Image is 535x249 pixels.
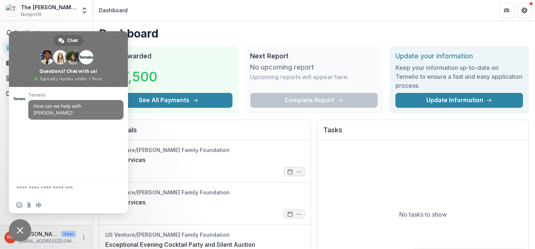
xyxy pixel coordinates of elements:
[99,27,529,40] h1: Dashboard
[395,63,523,90] h3: Keep your information up-to-date on Temelio to ensure a fast and easy application process.
[3,87,90,100] a: Documents
[105,126,305,140] h2: Proposals
[250,52,378,60] h2: Next Report
[105,93,233,108] button: See All Payments
[33,103,81,116] span: How can we help with [PERSON_NAME]?
[323,126,523,140] h2: Tasks
[399,210,447,219] p: No tasks to show
[79,3,90,18] button: Open entity switcher
[61,231,76,237] p: User
[517,3,532,18] button: Get Help
[3,42,90,54] a: Dashboard
[395,93,523,108] a: Update Information
[54,35,83,46] div: Chat
[3,27,90,39] button: Notifications
[19,238,76,245] p: [EMAIL_ADDRESS][DOMAIN_NAME]
[6,4,18,16] img: The Elaine Clark Center
[15,30,87,36] span: Notifications
[250,72,349,81] p: Upcoming reports will appear here.
[28,93,124,98] span: Temelio
[68,35,78,46] span: Chat
[3,57,90,69] a: Tasks
[105,240,255,249] a: Exceptional Evening Cocktail Party and Silent Auction
[21,11,42,18] span: Nonprofit
[499,3,514,18] button: Partners
[79,233,88,242] button: More
[105,155,145,164] a: Core Services
[250,63,314,71] h3: No upcoming report
[99,6,128,14] div: Dashboard
[36,202,42,208] span: Audio message
[16,202,22,208] span: Insert an emoji
[19,230,58,238] p: [PERSON_NAME]
[16,185,104,191] textarea: Compose your message...
[105,198,145,207] a: Core Services
[105,67,161,87] h3: $57,500
[105,52,233,60] h2: Total Awarded
[96,5,131,16] nav: breadcrumb
[9,219,31,242] div: Close chat
[395,52,523,60] h2: Update your information
[21,3,76,11] div: The [PERSON_NAME] Center
[26,202,32,208] span: Send a file
[3,72,90,84] a: Proposals
[7,235,14,240] div: Kelly Carter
